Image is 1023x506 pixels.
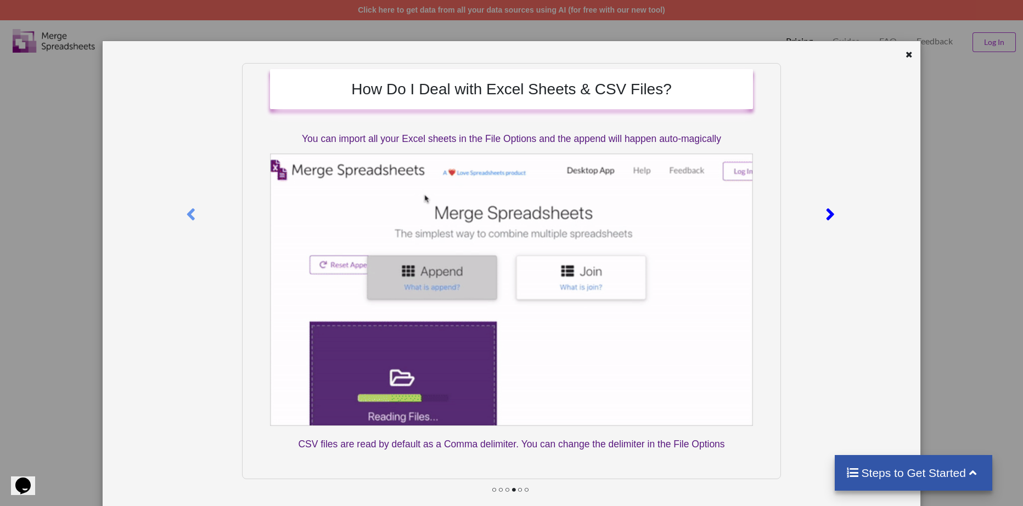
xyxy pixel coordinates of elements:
[270,153,752,425] img: Append Import Sheets
[846,466,981,480] h4: Steps to Get Started
[270,132,752,146] p: You can import all your Excel sheets in the File Options and the append will happen auto-magically
[11,462,46,495] iframe: chat widget
[281,80,741,99] h2: How Do I Deal with Excel Sheets & CSV Files?
[270,437,752,451] p: CSV files are read by default as a Comma delimiter. You can change the delimiter in the File Options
